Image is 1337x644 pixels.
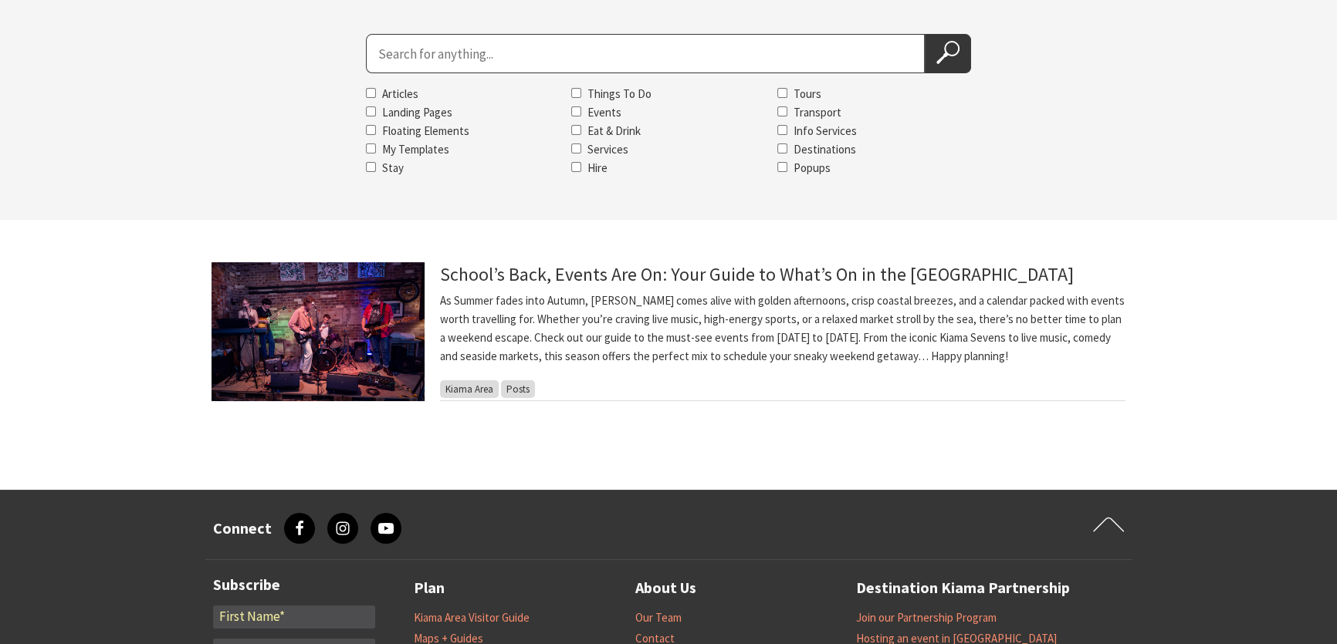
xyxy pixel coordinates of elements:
input: Search for: [366,34,925,73]
label: Events [587,105,621,120]
label: Hire [587,160,608,175]
label: Things To Do [587,86,652,101]
label: Destinations [794,142,856,157]
span: Kiama Area [440,380,499,398]
label: Info Services [794,123,857,138]
a: School’s Back, Events Are On: Your Guide to What’s On in the [GEOGRAPHIC_DATA] [440,262,1074,286]
label: Floating Elements [382,123,469,138]
label: Services [587,142,628,157]
a: Join our Partnership Program [856,610,997,625]
label: Tours [794,86,821,101]
label: Articles [382,86,418,101]
a: Plan [414,575,445,601]
input: First Name* [213,605,375,629]
label: Stay [382,160,404,175]
label: Transport [794,105,841,120]
a: Our Team [635,610,682,625]
p: As Summer fades into Autumn, [PERSON_NAME] comes alive with golden afternoons, crisp coastal bree... [440,292,1125,366]
a: Kiama Area Visitor Guide [414,610,530,625]
label: My Templates [382,142,449,157]
label: Popups [794,160,831,175]
span: Posts [501,380,535,398]
label: Eat & Drink [587,123,641,138]
h3: Connect [213,519,272,538]
a: About Us [635,575,696,601]
h3: Subscribe [213,575,375,594]
label: Landing Pages [382,105,452,120]
a: Destination Kiama Partnership [856,575,1070,601]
